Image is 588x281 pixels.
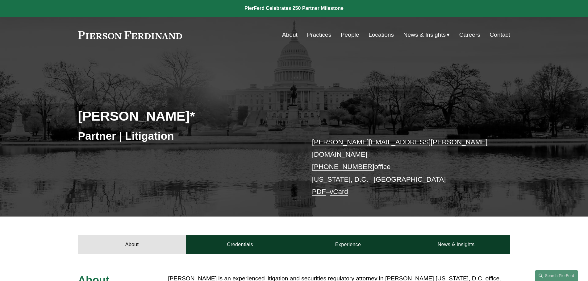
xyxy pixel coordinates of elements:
[312,188,326,196] a: PDF
[403,30,446,40] span: News & Insights
[312,138,488,158] a: [PERSON_NAME][EMAIL_ADDRESS][PERSON_NAME][DOMAIN_NAME]
[78,108,294,124] h2: [PERSON_NAME]*
[78,129,294,143] h3: Partner | Litigation
[282,29,298,41] a: About
[330,188,348,196] a: vCard
[402,235,510,254] a: News & Insights
[459,29,480,41] a: Careers
[341,29,359,41] a: People
[294,235,402,254] a: Experience
[312,136,492,198] p: office [US_STATE], D.C. | [GEOGRAPHIC_DATA] –
[312,163,374,171] a: [PHONE_NUMBER]
[490,29,510,41] a: Contact
[403,29,450,41] a: folder dropdown
[307,29,331,41] a: Practices
[78,235,186,254] a: About
[369,29,394,41] a: Locations
[186,235,294,254] a: Credentials
[535,270,578,281] a: Search this site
